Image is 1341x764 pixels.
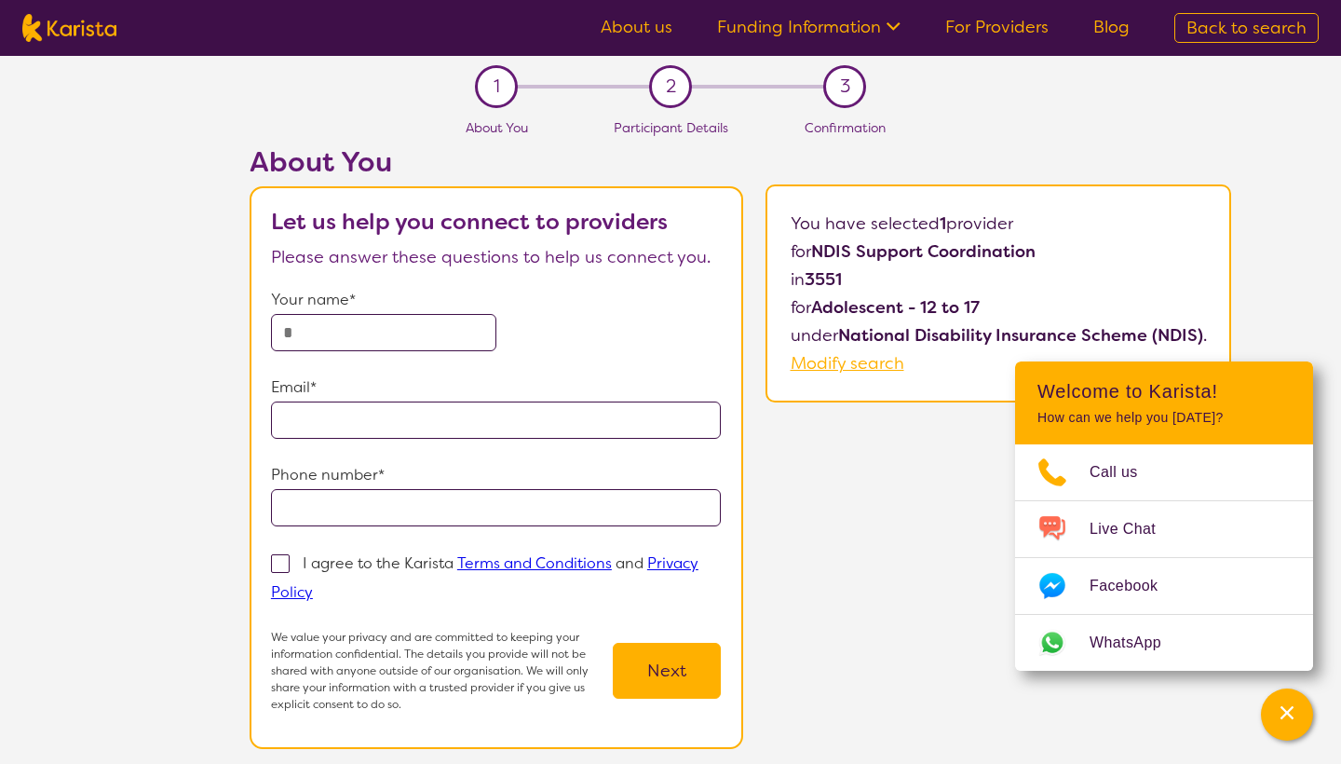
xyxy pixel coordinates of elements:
p: for [791,293,1207,321]
p: You have selected provider [791,210,1207,238]
p: under . [791,321,1207,349]
p: Your name* [271,286,722,314]
div: Channel Menu [1015,362,1313,671]
button: Next [613,643,721,699]
a: Web link opens in a new tab. [1015,615,1313,671]
span: Call us [1090,458,1160,486]
span: Back to search [1186,17,1307,39]
a: Privacy Policy [271,553,698,602]
b: Let us help you connect to providers [271,207,668,237]
p: in [791,266,1207,293]
span: Confirmation [805,119,886,136]
span: Participant Details [614,119,728,136]
b: National Disability Insurance Scheme (NDIS) [838,324,1203,347]
span: Live Chat [1090,515,1178,543]
b: 1 [940,212,946,235]
span: 1 [494,73,500,101]
p: I agree to the Karista and [271,553,698,602]
button: Channel Menu [1261,689,1313,741]
a: Modify search [791,352,904,375]
p: Email* [271,374,722,402]
span: WhatsApp [1090,629,1184,657]
span: 3 [840,73,850,101]
p: We value your privacy and are committed to keeping your information confidential. The details you... [271,629,614,713]
b: 3551 [805,268,842,291]
a: For Providers [945,16,1049,38]
b: NDIS Support Coordination [811,240,1036,263]
img: Karista logo [22,14,116,42]
span: About You [466,119,528,136]
a: Funding Information [717,16,901,38]
a: Back to search [1174,13,1319,43]
a: Terms and Conditions [457,553,612,573]
h2: Welcome to Karista! [1037,380,1291,402]
p: Phone number* [271,461,722,489]
p: How can we help you [DATE]? [1037,410,1291,426]
a: About us [601,16,672,38]
p: Please answer these questions to help us connect you. [271,243,722,271]
span: Facebook [1090,572,1180,600]
a: Blog [1093,16,1130,38]
p: for [791,238,1207,266]
h2: About You [250,145,743,179]
ul: Choose channel [1015,444,1313,671]
b: Adolescent - 12 to 17 [811,296,980,319]
span: 2 [666,73,676,101]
